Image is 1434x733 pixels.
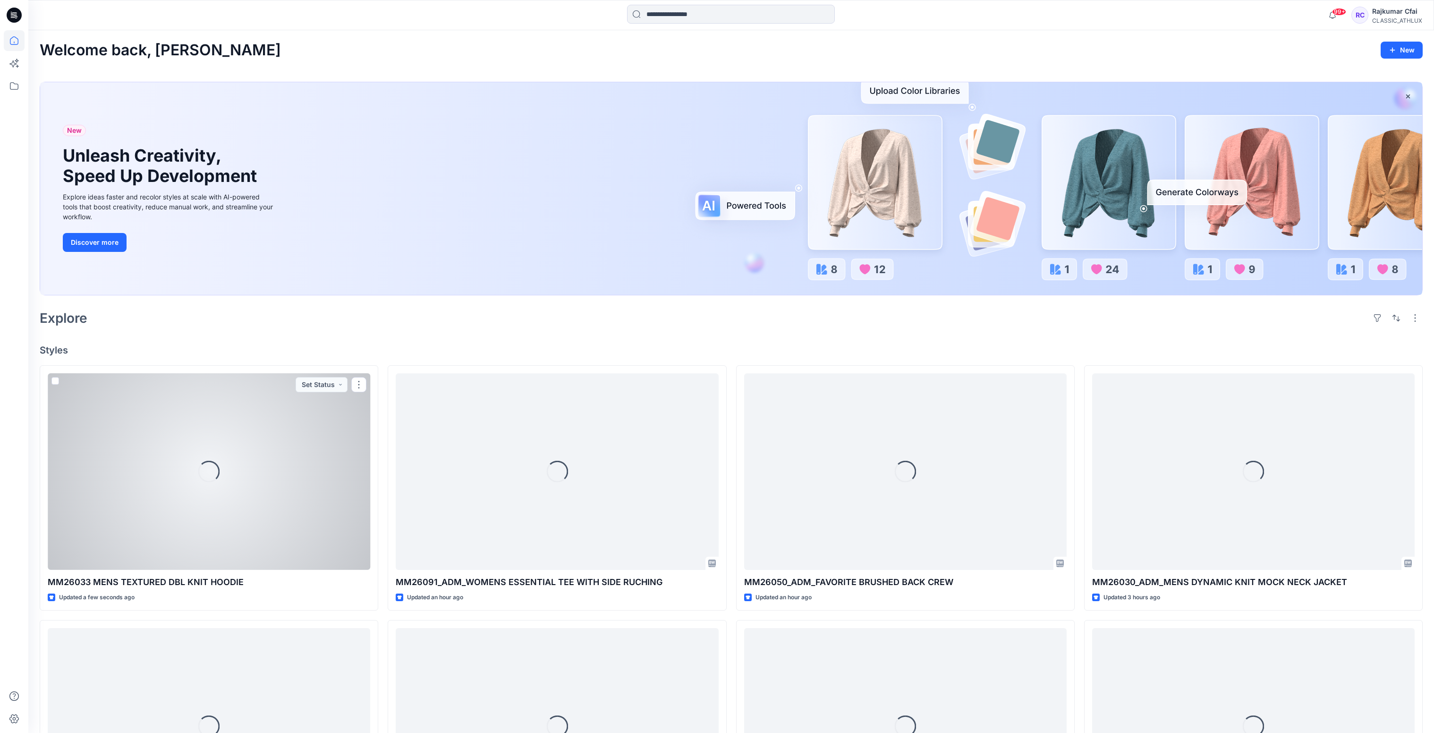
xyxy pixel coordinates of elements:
[407,593,463,603] p: Updated an hour ago
[40,310,87,326] h2: Explore
[1332,8,1346,16] span: 99+
[67,125,82,136] span: New
[63,146,261,186] h1: Unleash Creativity, Speed Up Development
[396,576,718,589] p: MM26091_ADM_WOMENS ESSENTIAL TEE WITH SIDE RUCHING
[1372,6,1422,17] div: Rajkumar Cfai
[1351,7,1368,24] div: RC
[1092,576,1415,589] p: MM26030_ADM_MENS DYNAMIC KNIT MOCK NECK JACKET
[1103,593,1160,603] p: Updated 3 hours ago
[755,593,812,603] p: Updated an hour ago
[40,42,281,59] h2: Welcome back, [PERSON_NAME]
[59,593,135,603] p: Updated a few seconds ago
[48,576,370,589] p: MM26033 MENS TEXTURED DBL KNIT HOODIE
[63,233,127,252] button: Discover more
[63,192,275,222] div: Explore ideas faster and recolor styles at scale with AI-powered tools that boost creativity, red...
[744,576,1067,589] p: MM26050_ADM_FAVORITE BRUSHED BACK CREW
[1381,42,1423,59] button: New
[63,233,275,252] a: Discover more
[40,345,1423,356] h4: Styles
[1372,17,1422,24] div: CLASSIC_ATHLUX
